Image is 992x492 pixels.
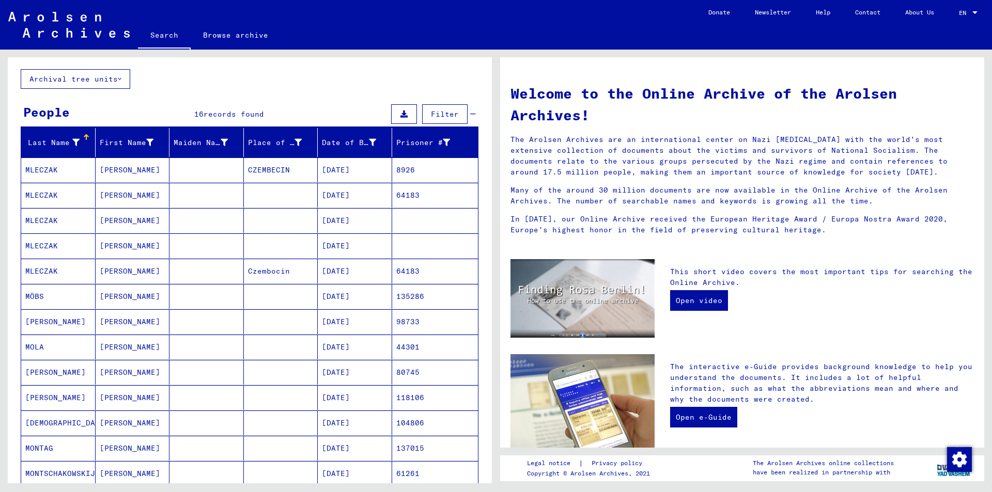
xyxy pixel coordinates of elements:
[8,12,130,38] img: Arolsen_neg.svg
[96,461,170,486] mat-cell: [PERSON_NAME]
[392,436,478,461] mat-cell: 137015
[527,469,655,478] p: Copyright © Arolsen Archives, 2021
[244,157,318,182] mat-cell: CZEMBECIN
[96,309,170,334] mat-cell: [PERSON_NAME]
[21,461,96,486] mat-cell: MONTSCHAKOWSKIJ
[21,436,96,461] mat-cell: MONTAG
[392,284,478,309] mat-cell: 135286
[96,208,170,233] mat-cell: [PERSON_NAME]
[527,458,579,469] a: Legal notice
[21,309,96,334] mat-cell: [PERSON_NAME]
[318,335,392,359] mat-cell: [DATE]
[318,360,392,385] mat-cell: [DATE]
[25,137,80,148] div: Last Name
[392,360,478,385] mat-cell: 80745
[510,354,655,450] img: eguide.jpg
[21,410,96,435] mat-cell: [DEMOGRAPHIC_DATA]
[322,137,376,148] div: Date of Birth
[138,23,191,50] a: Search
[96,183,170,208] mat-cell: [PERSON_NAME]
[392,183,478,208] mat-cell: 64183
[392,157,478,182] mat-cell: 8926
[318,259,392,283] mat-cell: [DATE]
[510,134,974,178] p: The Arolsen Archives are an international center on Nazi [MEDICAL_DATA] with the world’s most ext...
[947,447,972,472] img: Zustimmung ändern
[959,9,966,17] mat-select-trigger: EN
[23,103,70,121] div: People
[174,134,243,151] div: Maiden Name
[318,128,392,157] mat-header-cell: Date of Birth
[431,109,459,119] span: Filter
[318,461,392,486] mat-cell: [DATE]
[191,23,281,47] a: Browse archive
[670,407,737,427] a: Open e-Guide
[392,259,478,283] mat-cell: 64183
[96,360,170,385] mat-cell: [PERSON_NAME]
[935,455,973,481] img: yv_logo.png
[670,290,728,311] a: Open video
[96,259,170,283] mat-cell: [PERSON_NAME]
[96,284,170,309] mat-cell: [PERSON_NAME]
[318,385,392,410] mat-cell: [DATE]
[21,284,96,309] mat-cell: MÖBS
[21,208,96,233] mat-cell: MLECZAK
[318,183,392,208] mat-cell: [DATE]
[96,157,170,182] mat-cell: [PERSON_NAME]
[21,360,96,385] mat-cell: [PERSON_NAME]
[510,214,974,235] p: In [DATE], our Online Archive received the European Heritage Award / Europa Nostra Award 2020, Eu...
[244,128,318,157] mat-header-cell: Place of Birth
[318,284,392,309] mat-cell: [DATE]
[96,436,170,461] mat-cell: [PERSON_NAME]
[322,134,392,151] div: Date of Birth
[670,361,974,405] p: The interactive e-Guide provides background knowledge to help you understand the documents. It in...
[670,266,974,288] p: This short video covers the most important tips for searching the Online Archive.
[96,335,170,359] mat-cell: [PERSON_NAME]
[392,385,478,410] mat-cell: 118106
[510,259,655,338] img: video.jpg
[100,134,169,151] div: First Name
[96,385,170,410] mat-cell: [PERSON_NAME]
[396,137,451,148] div: Prisoner #
[396,134,466,151] div: Prisoner #
[753,468,894,477] p: have been realized in partnership with
[510,83,974,126] h1: Welcome to the Online Archive of the Arolsen Archives!
[583,458,655,469] a: Privacy policy
[248,134,318,151] div: Place of Birth
[21,385,96,410] mat-cell: [PERSON_NAME]
[392,410,478,435] mat-cell: 104806
[96,410,170,435] mat-cell: [PERSON_NAME]
[318,233,392,258] mat-cell: [DATE]
[318,436,392,461] mat-cell: [DATE]
[21,69,130,89] button: Archival tree units
[318,410,392,435] mat-cell: [DATE]
[21,183,96,208] mat-cell: MLECZAK
[194,109,204,119] span: 16
[392,309,478,334] mat-cell: 98733
[318,157,392,182] mat-cell: [DATE]
[392,461,478,486] mat-cell: 61261
[318,309,392,334] mat-cell: [DATE]
[21,157,96,182] mat-cell: MLECZAK
[169,128,244,157] mat-header-cell: Maiden Name
[25,134,95,151] div: Last Name
[422,104,468,124] button: Filter
[174,137,228,148] div: Maiden Name
[510,185,974,207] p: Many of the around 30 million documents are now available in the Online Archive of the Arolsen Ar...
[96,233,170,258] mat-cell: [PERSON_NAME]
[21,259,96,283] mat-cell: MLECZAK
[527,458,655,469] div: |
[244,259,318,283] mat-cell: Czembocin
[753,458,894,468] p: The Arolsen Archives online collections
[204,109,264,119] span: records found
[392,128,478,157] mat-header-cell: Prisoner #
[248,137,302,148] div: Place of Birth
[100,137,154,148] div: First Name
[21,335,96,359] mat-cell: MOLA
[96,128,170,157] mat-header-cell: First Name
[21,128,96,157] mat-header-cell: Last Name
[21,233,96,258] mat-cell: MLECZAK
[318,208,392,233] mat-cell: [DATE]
[392,335,478,359] mat-cell: 44301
